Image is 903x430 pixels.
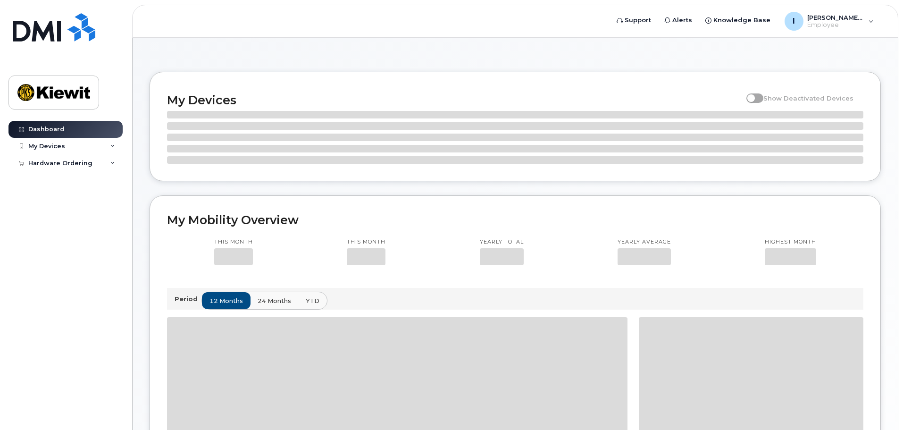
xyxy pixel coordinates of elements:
[167,213,863,227] h2: My Mobility Overview
[167,93,742,107] h2: My Devices
[765,238,816,246] p: Highest month
[746,89,754,97] input: Show Deactivated Devices
[763,94,853,102] span: Show Deactivated Devices
[347,238,385,246] p: This month
[480,238,524,246] p: Yearly total
[258,296,291,305] span: 24 months
[306,296,319,305] span: YTD
[214,238,253,246] p: This month
[618,238,671,246] p: Yearly average
[175,295,201,304] p: Period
